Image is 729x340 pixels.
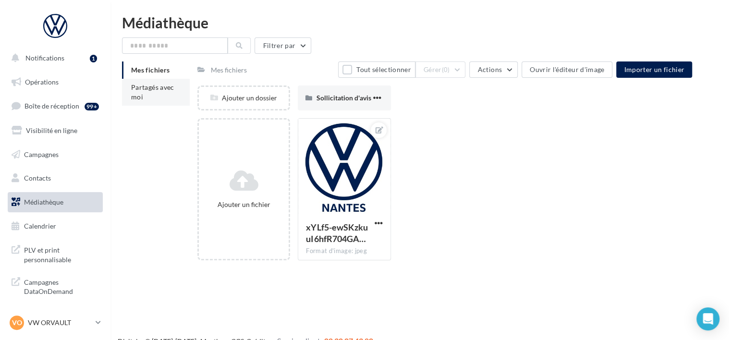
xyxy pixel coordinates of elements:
[338,61,415,78] button: Tout sélectionner
[306,222,367,244] span: xYLf5-ewSKzkuuI6hfR704GA7BsRiXUEBrclffsvPzlOyyBONQKtS3HDEF3IO9OHXWSeewG2f92sW8Ct7g=s0
[211,65,247,75] div: Mes fichiers
[131,83,174,101] span: Partagés avec moi
[12,318,22,328] span: VO
[624,65,684,73] span: Importer un fichier
[522,61,612,78] button: Ouvrir l'éditeur d'image
[469,61,517,78] button: Actions
[415,61,466,78] button: Gérer(0)
[255,37,311,54] button: Filtrer par
[24,276,99,296] span: Campagnes DataOnDemand
[6,168,105,188] a: Contacts
[6,48,101,68] button: Notifications 1
[442,66,450,73] span: (0)
[616,61,692,78] button: Importer un fichier
[6,240,105,268] a: PLV et print personnalisable
[6,121,105,141] a: Visibilité en ligne
[6,272,105,300] a: Campagnes DataOnDemand
[6,145,105,165] a: Campagnes
[24,222,56,230] span: Calendrier
[203,200,285,209] div: Ajouter un fichier
[24,198,63,206] span: Médiathèque
[199,93,289,103] div: Ajouter un dossier
[85,103,99,110] div: 99+
[25,54,64,62] span: Notifications
[24,243,99,264] span: PLV et print personnalisable
[131,66,170,74] span: Mes fichiers
[6,72,105,92] a: Opérations
[316,94,371,102] span: Sollicitation d'avis
[24,102,79,110] span: Boîte de réception
[477,65,501,73] span: Actions
[306,247,382,255] div: Format d'image: jpeg
[28,318,92,328] p: VW ORVAULT
[6,192,105,212] a: Médiathèque
[122,15,717,30] div: Médiathèque
[26,126,77,134] span: Visibilité en ligne
[25,78,59,86] span: Opérations
[24,150,59,158] span: Campagnes
[24,174,51,182] span: Contacts
[696,307,719,330] div: Open Intercom Messenger
[6,96,105,116] a: Boîte de réception99+
[8,314,103,332] a: VO VW ORVAULT
[6,216,105,236] a: Calendrier
[90,55,97,62] div: 1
